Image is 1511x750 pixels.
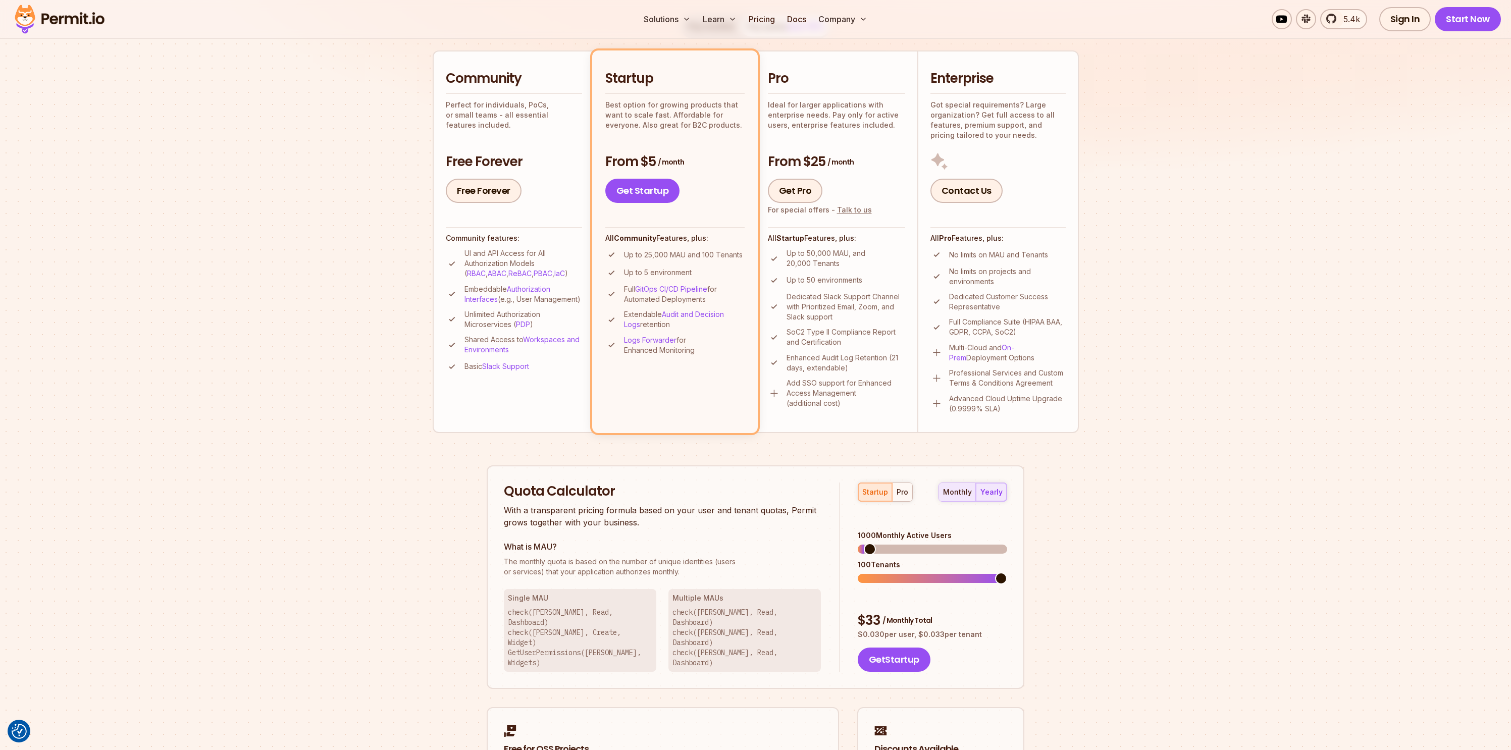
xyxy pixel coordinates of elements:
p: Professional Services and Custom Terms & Conditions Agreement [949,368,1066,388]
p: check([PERSON_NAME], Read, Dashboard) check([PERSON_NAME], Read, Dashboard) check([PERSON_NAME], ... [672,607,817,668]
button: GetStartup [858,648,930,672]
a: PDP [516,320,530,329]
img: Revisit consent button [12,724,27,739]
p: Up to 5 environment [624,267,692,278]
p: Advanced Cloud Uptime Upgrade (0.9999% SLA) [949,394,1066,414]
p: No limits on MAU and Tenants [949,250,1048,260]
strong: Community [614,234,656,242]
p: Basic [464,361,529,371]
button: Solutions [640,9,695,29]
div: For special offers - [768,205,872,215]
h3: Multiple MAUs [672,593,817,603]
p: SoC2 Type II Compliance Report and Certification [787,327,905,347]
div: pro [897,487,908,497]
a: Authorization Interfaces [464,285,550,303]
strong: Startup [776,234,804,242]
h3: From $5 [605,153,745,171]
div: 1000 Monthly Active Users [858,530,1007,541]
a: Free Forever [446,179,522,203]
p: UI and API Access for All Authorization Models ( , , , , ) [464,248,582,279]
a: On-Prem [949,343,1014,362]
h3: Single MAU [508,593,652,603]
div: $ 33 [858,612,1007,630]
p: Best option for growing products that want to scale fast. Affordable for everyone. Also great for... [605,100,745,130]
a: Docs [783,9,810,29]
p: Up to 50,000 MAU, and 20,000 Tenants [787,248,905,269]
p: Shared Access to [464,335,582,355]
p: Perfect for individuals, PoCs, or small teams - all essential features included. [446,100,582,130]
a: Contact Us [930,179,1003,203]
h2: Pro [768,70,905,88]
a: PBAC [534,269,552,278]
a: IaC [554,269,565,278]
a: Pricing [745,9,779,29]
h2: Quota Calculator [504,483,821,501]
div: 100 Tenants [858,560,1007,570]
h3: Free Forever [446,153,582,171]
p: Unlimited Authorization Microservices ( ) [464,309,582,330]
p: Embeddable (e.g., User Management) [464,284,582,304]
a: Start Now [1435,7,1501,31]
h4: All Features, plus: [768,233,905,243]
a: Sign In [1379,7,1431,31]
h4: All Features, plus: [605,233,745,243]
a: Talk to us [837,205,872,214]
a: Get Startup [605,179,680,203]
p: for Enhanced Monitoring [624,335,745,355]
a: Slack Support [482,362,529,370]
span: 5.4k [1337,13,1360,25]
h4: All Features, plus: [930,233,1066,243]
h2: Enterprise [930,70,1066,88]
span: / month [827,157,854,167]
a: RBAC [467,269,486,278]
button: Consent Preferences [12,724,27,739]
p: Dedicated Customer Success Representative [949,292,1066,312]
p: Enhanced Audit Log Retention (21 days, extendable) [787,353,905,373]
p: Add SSO support for Enhanced Access Management (additional cost) [787,378,905,408]
p: No limits on projects and environments [949,266,1066,287]
a: Logs Forwarder [624,336,676,344]
p: Multi-Cloud and Deployment Options [949,343,1066,363]
p: Dedicated Slack Support Channel with Prioritized Email, Zoom, and Slack support [787,292,905,322]
p: check([PERSON_NAME], Read, Dashboard) check([PERSON_NAME], Create, Widget) GetUserPermissions([PE... [508,607,652,668]
a: Audit and Decision Logs [624,310,724,329]
p: Up to 50 environments [787,275,862,285]
h3: What is MAU? [504,541,821,553]
a: 5.4k [1320,9,1367,29]
span: The monthly quota is based on the number of unique identities (users [504,557,821,567]
p: Full Compliance Suite (HIPAA BAA, GDPR, CCPA, SoC2) [949,317,1066,337]
strong: Pro [939,234,952,242]
img: Permit logo [10,2,109,36]
a: GitOps CI/CD Pipeline [635,285,707,293]
h2: Community [446,70,582,88]
p: Full for Automated Deployments [624,284,745,304]
p: $ 0.030 per user, $ 0.033 per tenant [858,629,1007,639]
p: Got special requirements? Large organization? Get full access to all features, premium support, a... [930,100,1066,140]
span: / month [658,157,684,167]
p: Extendable retention [624,309,745,330]
h4: Community features: [446,233,582,243]
a: ABAC [488,269,506,278]
button: Company [814,9,871,29]
p: With a transparent pricing formula based on your user and tenant quotas, Permit grows together wi... [504,504,821,528]
span: / Monthly Total [882,615,932,625]
h2: Startup [605,70,745,88]
h3: From $25 [768,153,905,171]
p: or services) that your application authorizes monthly. [504,557,821,577]
button: Learn [699,9,741,29]
div: monthly [943,487,972,497]
a: ReBAC [508,269,532,278]
p: Ideal for larger applications with enterprise needs. Pay only for active users, enterprise featur... [768,100,905,130]
p: Up to 25,000 MAU and 100 Tenants [624,250,743,260]
a: Get Pro [768,179,823,203]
